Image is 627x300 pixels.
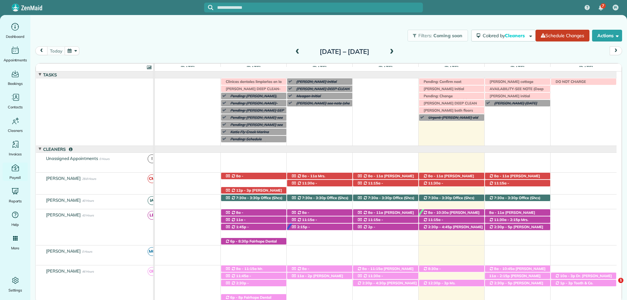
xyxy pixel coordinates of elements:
span: [PERSON_NAME] ([PHONE_NUMBER]) [225,178,268,187]
span: [PERSON_NAME] ([PHONE_NUMBER]) [489,274,540,283]
div: [STREET_ADDRESS] [353,224,418,230]
span: 8a - 11a [368,210,383,215]
span: [PERSON_NAME] (DC LAWN) ([PHONE_NUMBER], [PHONE_NUMBER]) [489,281,545,295]
div: [STREET_ADDRESS][PERSON_NAME] [287,173,352,180]
span: [PERSON_NAME] ([PHONE_NUMBER]) [357,185,393,195]
div: 11940 [US_STATE] 181 - Fairhope, AL, 36532 [353,195,418,201]
span: 8a - 11a [428,174,443,178]
span: [PERSON_NAME] ([PHONE_NUMBER]) [357,266,413,276]
span: Pending: [PERSON_NAME] see note (Wants to schedule a cleaning for [DATE] and [DATE] for the prope... [227,115,283,153]
span: Contacts [8,104,23,110]
div: [STREET_ADDRESS] [287,265,352,272]
a: Reports [3,186,28,204]
div: [STREET_ADDRESS] [485,273,550,279]
span: Office (Shcs) ([PHONE_NUMBER]) [225,196,282,205]
a: Invoices [3,139,28,157]
span: [DATE] [179,65,196,70]
span: AVAILABILITY-SEE NOTE (Deep clean availability [DATE] 8 am [DATE] 8 am [DATE] 8 am [DATE] 11 am u... [486,87,547,166]
span: 1p - 3p [560,281,573,285]
span: Pending: [PERSON_NAME] SEP 29/[DATE] [227,108,284,117]
span: Dr. [PERSON_NAME] ([PHONE_NUMBER], [PHONE_NUMBER]) [555,274,612,288]
div: [STREET_ADDRESS] [221,280,286,287]
div: [STREET_ADDRESS][PERSON_NAME] [419,265,484,272]
span: 11:15a - 2:15p [423,217,443,227]
span: [PERSON_NAME] ([PHONE_NUMBER]) [423,174,474,183]
div: [STREET_ADDRESS] [221,173,286,180]
span: Invoices [9,151,22,157]
span: 7:30a - 3:30p [302,196,326,200]
div: [STREET_ADDRESS] [353,280,418,287]
div: [STREET_ADDRESS] [221,273,286,279]
span: [DATE] [377,65,394,70]
button: Colored byCleaners [471,30,536,41]
a: Bookings [3,69,28,87]
span: [PERSON_NAME] ([PHONE_NUMBER]) [423,210,479,219]
span: [PERSON_NAME] ([PHONE_NUMBER]) [291,222,332,231]
span: Office (Shcs) ([PHONE_NUMBER]) [357,196,414,205]
span: 40 Hours [82,199,94,202]
span: Settings [8,287,22,293]
span: [PERSON_NAME] ([PHONE_NUMBER]) [357,281,417,290]
span: [PERSON_NAME] [45,268,82,274]
span: 1:45p - 4:30p [225,225,249,234]
span: [PERSON_NAME] [45,212,82,217]
div: [STREET_ADDRESS] [221,265,286,272]
span: Pending: [PERSON_NAME], Tues or Wedsned [227,94,277,103]
span: 11:30a - 2:30p [423,181,443,190]
div: [STREET_ADDRESS][PERSON_NAME] [419,280,484,287]
span: Unassigned Appointments [45,156,99,161]
span: [PERSON_NAME] DEEP CLEAN MOBILE-UTOPIA [420,101,477,110]
span: 11:30a - 2:15p [494,217,520,222]
span: Tasks [42,72,58,77]
span: 0 Hours [99,157,109,161]
span: [PERSON_NAME] [45,176,82,181]
span: [PERSON_NAME] ([PHONE_NUMBER]) [357,278,398,287]
span: [PERSON_NAME] ([PHONE_NUMBER]) [489,185,530,195]
span: [PERSON_NAME] ([PHONE_NUMBER]) [225,222,266,231]
a: Cleaners [3,116,28,134]
span: [PERSON_NAME] see note (she had to cancel 9/16 morning wants to reschedule for 1-2 weeks) [293,101,349,119]
span: Cleaners [42,147,74,152]
button: Focus search [204,5,213,10]
span: 8a - 11:15a [362,266,383,271]
div: [STREET_ADDRESS][PERSON_NAME] [551,273,616,279]
span: Payroll [9,174,21,181]
span: 11:30a - 2p [291,181,317,190]
span: [PERSON_NAME] ([PHONE_NUMBER]) [291,215,334,224]
div: [STREET_ADDRESS] [221,187,286,194]
span: 2p - 4:15p [357,225,375,234]
span: [PERSON_NAME] [DATE] [491,101,537,105]
div: [STREET_ADDRESS] [353,216,418,223]
span: [PERSON_NAME] ([PHONE_NUMBER]) [423,271,466,280]
span: 11:15a - 1:45p [357,217,383,227]
div: [STREET_ADDRESS] [353,265,418,272]
div: [STREET_ADDRESS] [221,238,286,245]
span: Filters: [418,33,432,39]
div: 11940 [US_STATE] 181 - Fairhope, AL, 36532 [287,195,352,201]
span: Colored by [483,33,527,39]
div: [STREET_ADDRESS][PERSON_NAME] [485,224,550,230]
span: Clinicas dentales limpiarlas en la noche [222,79,281,88]
div: [STREET_ADDRESS] [485,209,550,216]
span: 11a - 2p [297,274,313,278]
button: Actions [592,30,622,41]
span: 8a - 10:45a [225,210,243,219]
span: IA [148,196,156,205]
div: 11940 [US_STATE] 181 - Fairhope, AL, 36532 [485,195,550,201]
span: 2:30p - 5p [494,225,513,229]
span: 8a - 11a [368,174,383,178]
div: [STREET_ADDRESS] [221,209,286,216]
span: Office (Shcs) ([PHONE_NUMBER]) [489,196,540,205]
span: 6p - 8p [230,295,243,300]
div: [STREET_ADDRESS] [419,173,484,180]
span: 8a - 10:45a [494,266,515,271]
span: Urgent: [PERSON_NAME] old house [DATE] or [DATE] [425,115,478,124]
div: 11940 [US_STATE] 181 - Fairhope, AL, 36532 [419,195,484,201]
span: [PERSON_NAME] DEEP CLEAN [293,87,350,91]
h2: [DATE] – [DATE] [304,48,385,55]
span: [PERSON_NAME] initial [293,79,337,84]
div: [STREET_ADDRESS] [221,216,286,223]
span: [PERSON_NAME] ([PHONE_NUMBER]) [357,210,414,219]
span: [PERSON_NAME] cottage [486,79,534,84]
span: [PERSON_NAME] ([PHONE_NUMBER]) [291,229,332,238]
